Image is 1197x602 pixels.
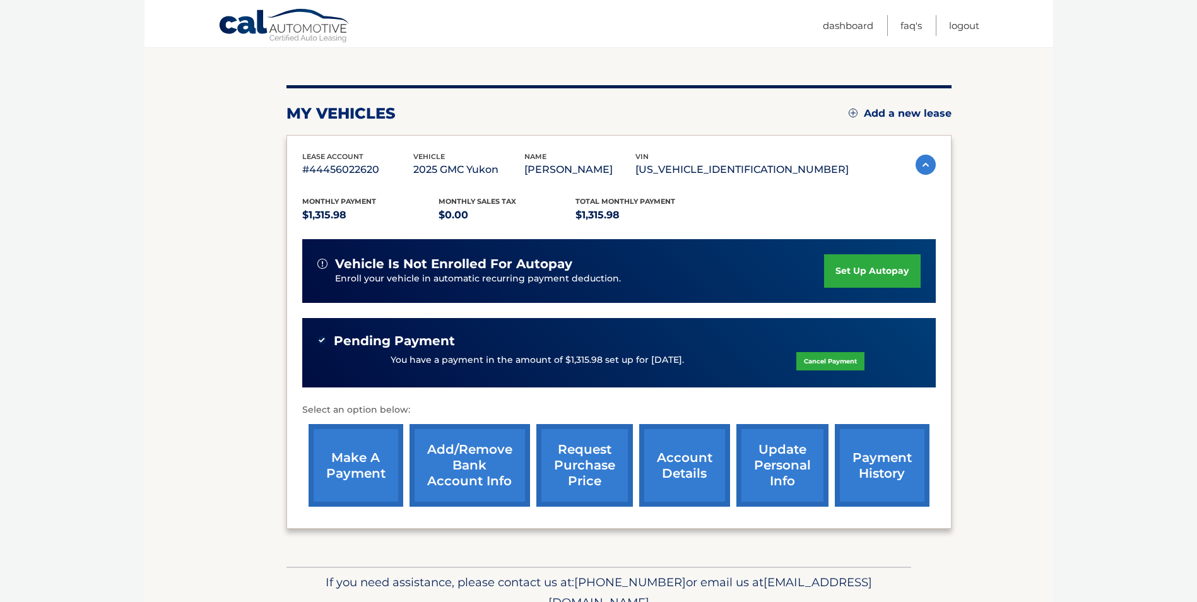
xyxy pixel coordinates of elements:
[639,424,730,507] a: account details
[302,152,363,161] span: lease account
[317,259,327,269] img: alert-white.svg
[849,107,952,120] a: Add a new lease
[796,352,864,370] a: Cancel Payment
[835,424,929,507] a: payment history
[334,333,455,349] span: Pending Payment
[335,272,825,286] p: Enroll your vehicle in automatic recurring payment deduction.
[536,424,633,507] a: request purchase price
[824,254,920,288] a: set up autopay
[413,152,445,161] span: vehicle
[439,197,516,206] span: Monthly sales Tax
[317,336,326,345] img: check-green.svg
[823,15,873,36] a: Dashboard
[410,424,530,507] a: Add/Remove bank account info
[439,206,575,224] p: $0.00
[916,155,936,175] img: accordion-active.svg
[218,8,351,45] a: Cal Automotive
[575,197,675,206] span: Total Monthly Payment
[524,152,546,161] span: name
[286,104,396,123] h2: my vehicles
[302,206,439,224] p: $1,315.98
[302,403,936,418] p: Select an option below:
[575,206,712,224] p: $1,315.98
[635,152,649,161] span: vin
[391,353,684,367] p: You have a payment in the amount of $1,315.98 set up for [DATE].
[635,161,849,179] p: [US_VEHICLE_IDENTIFICATION_NUMBER]
[335,256,572,272] span: vehicle is not enrolled for autopay
[849,109,858,117] img: add.svg
[309,424,403,507] a: make a payment
[949,15,979,36] a: Logout
[302,161,413,179] p: #44456022620
[524,161,635,179] p: [PERSON_NAME]
[413,161,524,179] p: 2025 GMC Yukon
[900,15,922,36] a: FAQ's
[302,197,376,206] span: Monthly Payment
[574,575,686,589] span: [PHONE_NUMBER]
[736,424,828,507] a: update personal info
